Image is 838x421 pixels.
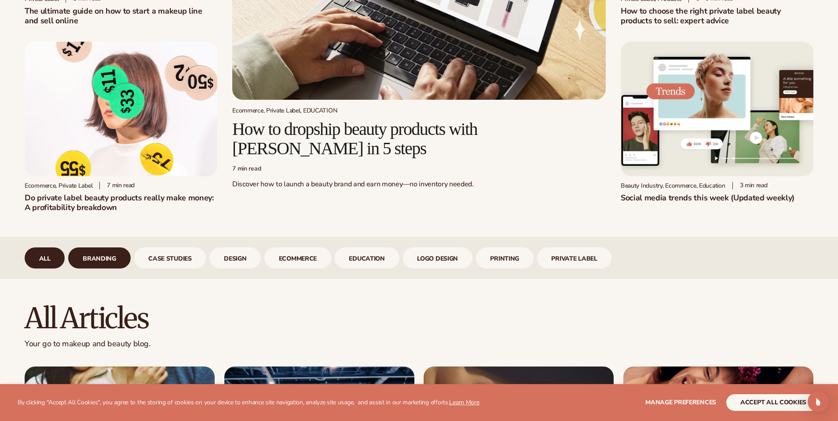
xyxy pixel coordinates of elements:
[621,42,813,177] img: Social media trends this week (Updated weekly)
[537,247,612,269] a: Private Label
[335,247,399,269] div: 6 / 9
[264,247,331,269] div: 5 / 9
[403,247,472,269] div: 7 / 9
[134,247,206,269] a: case studies
[335,247,399,269] a: Education
[25,247,65,269] a: All
[25,42,217,177] img: Profitability of private label company
[645,398,716,406] span: Manage preferences
[209,247,261,269] div: 4 / 9
[449,398,479,406] a: Learn More
[99,182,135,189] div: 7 min read
[134,247,206,269] div: 3 / 9
[732,182,768,189] div: 3 min read
[476,247,534,269] a: printing
[25,182,92,189] div: Ecommerce, Private Label
[403,247,472,269] a: logo design
[209,247,261,269] a: design
[645,394,716,411] button: Manage preferences
[621,42,813,203] a: Social media trends this week (Updated weekly) Beauty Industry, Ecommerce, Education 3 min readSo...
[621,6,813,25] h2: How to choose the right private label beauty products to sell: expert advice
[232,165,606,173] div: 7 min read
[537,247,612,269] div: 9 / 9
[476,247,534,269] div: 8 / 9
[25,193,217,212] h2: Do private label beauty products really make money: A profitability breakdown
[68,247,130,269] a: branding
[264,247,331,269] a: ecommerce
[25,247,65,269] div: 1 / 9
[621,182,725,189] div: Beauty Industry, Ecommerce, Education
[25,304,813,333] h2: All articles
[232,120,606,158] h2: How to dropship beauty products with [PERSON_NAME] in 5 steps
[726,394,820,411] button: accept all cookies
[68,247,130,269] div: 2 / 9
[232,180,606,189] p: Discover how to launch a beauty brand and earn money—no inventory needed.
[25,42,217,213] a: Profitability of private label company Ecommerce, Private Label 7 min readDo private label beauty...
[808,391,829,412] div: Open Intercom Messenger
[25,6,217,25] h1: The ultimate guide on how to start a makeup line and sell online
[25,339,813,349] p: Your go to makeup and beauty blog.
[18,399,479,406] p: By clicking "Accept All Cookies", you agree to the storing of cookies on your device to enhance s...
[621,193,813,203] h2: Social media trends this week (Updated weekly)
[232,107,606,114] div: Ecommerce, Private Label, EDUCATION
